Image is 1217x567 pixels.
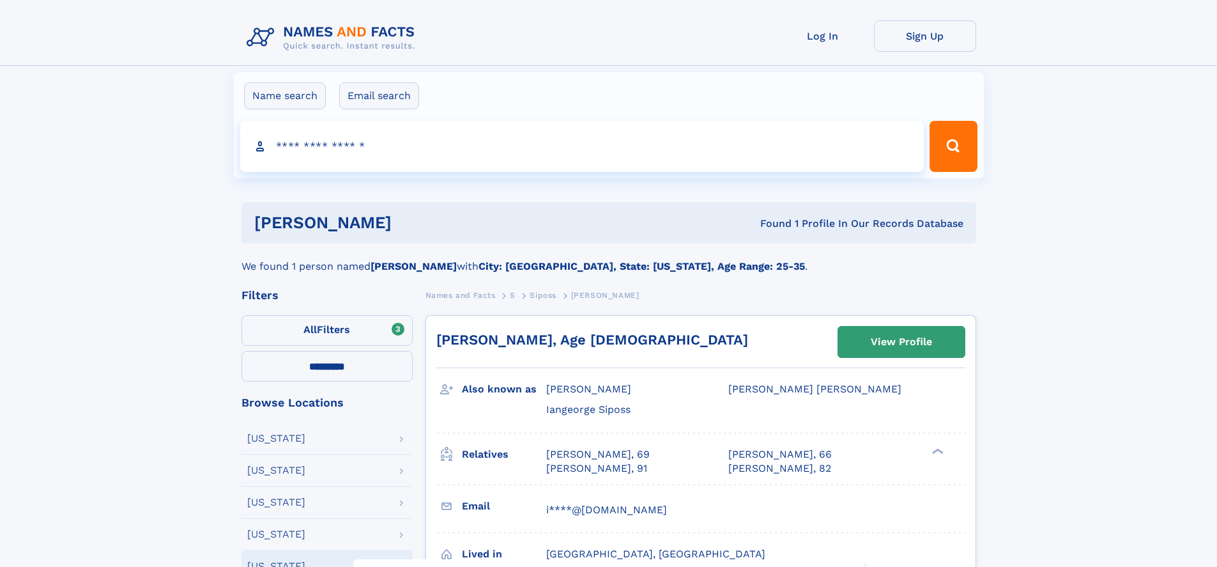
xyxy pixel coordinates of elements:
label: Email search [339,82,419,109]
span: Iangeorge Siposs [546,403,631,416]
b: City: [GEOGRAPHIC_DATA], State: [US_STATE], Age Range: 25-35 [478,260,805,272]
h3: Also known as [462,378,546,400]
span: [GEOGRAPHIC_DATA], [GEOGRAPHIC_DATA] [546,548,765,560]
a: S [510,287,516,303]
span: [PERSON_NAME] [571,291,639,300]
span: S [510,291,516,300]
span: Siposs [530,291,556,300]
div: We found 1 person named with . [241,244,976,274]
a: [PERSON_NAME], 66 [728,447,832,462]
h1: [PERSON_NAME] [254,215,576,231]
div: View Profile [871,327,932,357]
span: [PERSON_NAME] [PERSON_NAME] [728,383,901,395]
img: Logo Names and Facts [241,20,425,55]
label: Filters [241,315,413,346]
button: Search Button [930,121,977,172]
a: Sign Up [874,20,976,52]
div: ❯ [929,447,944,455]
span: All [303,323,317,336]
a: View Profile [838,327,965,357]
div: Filters [241,290,413,301]
div: [US_STATE] [247,529,305,540]
h3: Email [462,495,546,517]
a: [PERSON_NAME], Age [DEMOGRAPHIC_DATA] [436,332,748,348]
div: [US_STATE] [247,465,305,476]
div: Browse Locations [241,397,413,408]
a: Siposs [530,287,556,303]
span: [PERSON_NAME] [546,383,631,395]
div: Found 1 Profile In Our Records Database [576,217,963,231]
a: Log In [772,20,874,52]
input: search input [240,121,924,172]
h3: Relatives [462,444,546,465]
a: Names and Facts [425,287,496,303]
a: [PERSON_NAME], 82 [728,462,831,476]
b: [PERSON_NAME] [371,260,457,272]
label: Name search [244,82,326,109]
h3: Lived in [462,543,546,565]
a: [PERSON_NAME], 91 [546,462,647,476]
div: [US_STATE] [247,433,305,444]
a: [PERSON_NAME], 69 [546,447,650,462]
div: [US_STATE] [247,497,305,508]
